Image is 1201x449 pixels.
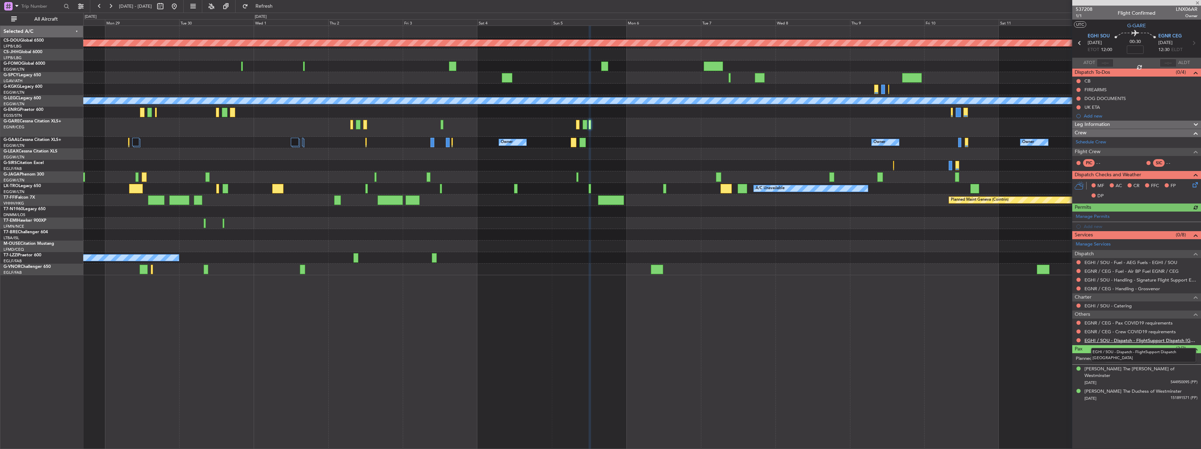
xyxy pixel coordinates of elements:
span: MF [1097,183,1104,190]
a: M-OUSECitation Mustang [3,242,54,246]
span: [DATE] - [DATE] [119,3,152,9]
a: EGNR/CEG [3,124,24,130]
span: G-KGKG [3,85,20,89]
a: Schedule Crew [1076,139,1106,146]
span: All Aircraft [18,17,74,22]
div: [PERSON_NAME] The Duchess of Westminster [1084,388,1182,395]
div: PIC [1083,159,1095,167]
div: Owner [873,137,885,148]
span: G-ENRG [3,108,20,112]
label: Planned PAX [1076,355,1102,362]
button: All Aircraft [8,14,76,25]
a: EGNR / CEG - Handling - Grosvenor [1084,286,1160,292]
div: Flight Confirmed [1118,9,1156,17]
a: T7-N1960Legacy 650 [3,207,45,211]
span: G-GAAL [3,138,20,142]
div: Wed 8 [775,19,850,26]
span: Pax [1075,345,1082,353]
a: LFPB/LBG [3,44,22,49]
span: AC [1116,183,1122,190]
a: EGHI / SOU - Handling - Signature Flight Support EGHI / SOU [1084,277,1198,283]
span: 1/1 [1076,13,1093,19]
span: 12:00 [1101,47,1112,54]
span: CR [1133,183,1139,190]
span: EGNR CEG [1158,33,1182,40]
a: LFMN/NCE [3,224,24,229]
span: G-GARE [3,119,20,123]
div: [DATE] [85,14,97,20]
a: G-GAALCessna Citation XLS+ [3,138,61,142]
a: LX-TROLegacy 650 [3,184,41,188]
button: Refresh [239,1,281,12]
span: ALDT [1178,59,1190,66]
span: Dispatch [1075,250,1094,258]
a: LTBA/ISL [3,235,19,241]
a: G-GARECessna Citation XLS+ [3,119,61,123]
div: Fri 3 [403,19,477,26]
a: EGNR / CEG - Pax COVID19 requirements [1084,320,1173,326]
span: G-SIRS [3,161,17,165]
span: Dispatch To-Dos [1075,69,1110,77]
span: ATOT [1083,59,1095,66]
span: EGHI SOU [1088,33,1110,40]
a: EGHI / SOU - Dispatch - FlightSupport Dispatch [GEOGRAPHIC_DATA] [1084,337,1198,343]
span: 00:30 [1130,38,1141,45]
div: Owner [501,137,513,148]
input: Trip Number [21,1,62,12]
div: UK ETA [1084,104,1100,110]
div: Tue 30 [179,19,254,26]
span: LX-TRO [3,184,19,188]
a: EGGW/LTN [3,90,24,95]
span: G-SPCY [3,73,19,77]
a: LFPB/LBG [3,55,22,60]
a: EGGW/LTN [3,189,24,194]
span: 537208 [1076,6,1093,13]
span: CS-DOU [3,38,20,43]
a: CS-DOUGlobal 6500 [3,38,44,43]
div: FIREARMS [1084,87,1107,93]
a: LGAV/ATH [3,78,22,84]
div: Add new [1084,113,1198,119]
span: G-LEAX [3,149,19,154]
span: 544950095 (PP) [1171,379,1198,385]
span: T7-BRE [3,230,18,234]
a: T7-FFIFalcon 7X [3,195,35,200]
a: CS-JHHGlobal 6000 [3,50,42,54]
div: Planned Maint Geneva (Cointrin) [951,195,1009,205]
span: G-LEGC [3,96,19,100]
div: Fri 10 [924,19,999,26]
span: Others [1075,311,1090,319]
a: G-ENRGPraetor 600 [3,108,43,112]
a: LFMD/CEQ [3,247,24,252]
span: ELDT [1171,47,1182,54]
div: Thu 9 [850,19,925,26]
span: Services [1075,231,1093,239]
div: Mon 29 [105,19,180,26]
span: T7-LZZI [3,253,18,257]
a: G-LEAXCessna Citation XLS [3,149,57,154]
span: Leg Information [1075,121,1110,129]
div: A/C Unavailable [756,183,785,194]
span: G-JAGA [3,172,20,177]
a: G-JAGAPhenom 300 [3,172,44,177]
div: Sat 11 [999,19,1073,26]
a: EGLF/FAB [3,166,22,171]
a: EGGW/LTN [3,155,24,160]
button: UTC [1074,21,1086,28]
span: DP [1097,193,1104,200]
span: ETOT [1088,47,1099,54]
a: EGNR / CEG - Crew COVID19 requirements [1084,329,1176,335]
div: Sun 5 [552,19,626,26]
span: (0/8) [1176,231,1186,238]
span: Flight Crew [1075,148,1101,156]
span: [DATE] [1084,396,1096,401]
a: G-SIRSCitation Excel [3,161,44,165]
div: EGHI / SOU - Dispatch - FlightSupport Dispatch [GEOGRAPHIC_DATA] [1091,348,1196,362]
a: T7-LZZIPraetor 600 [3,253,41,257]
a: Manage Services [1076,241,1111,248]
a: DNMM/LOS [3,212,25,218]
span: FFC [1151,183,1159,190]
a: G-VNORChallenger 650 [3,265,51,269]
span: CS-JHH [3,50,19,54]
span: [DATE] [1088,40,1102,47]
